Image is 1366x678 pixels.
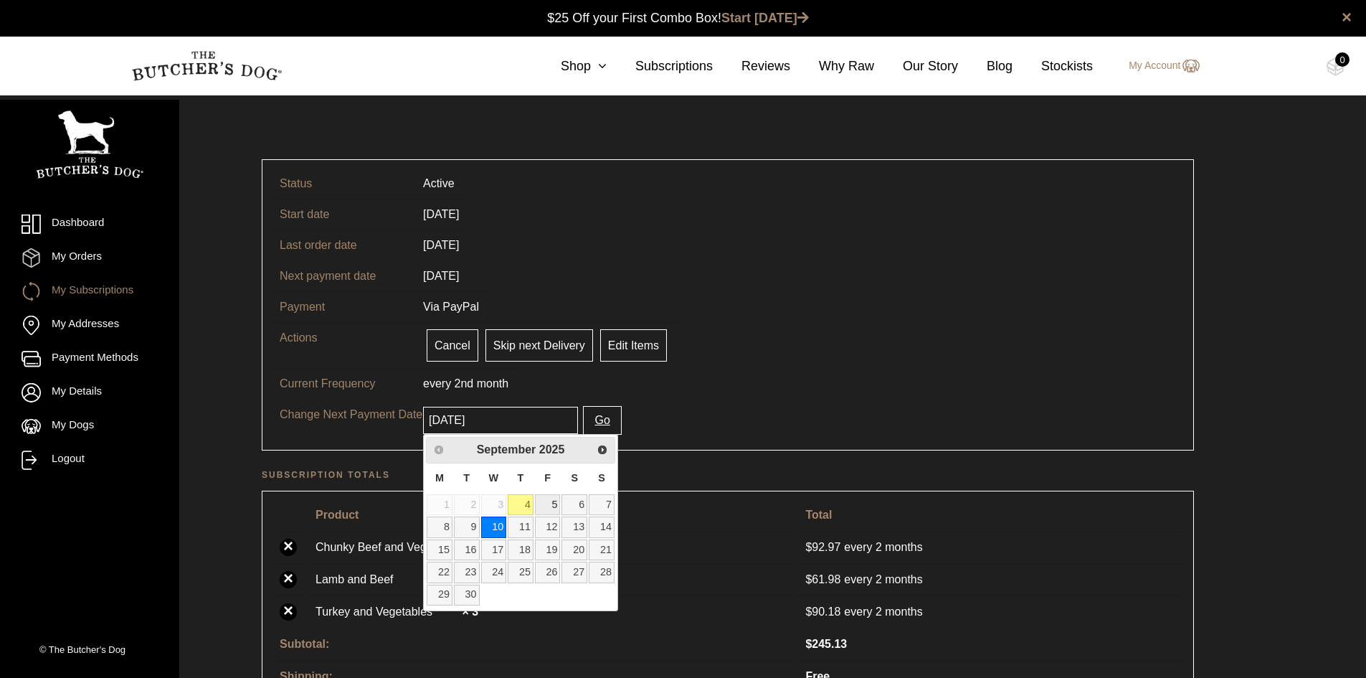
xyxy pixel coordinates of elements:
[790,57,874,76] a: Why Raw
[462,606,478,618] strong: × 3
[607,57,713,76] a: Subscriptions
[805,573,812,585] span: $
[561,540,587,560] a: 20
[535,540,561,560] a: 19
[271,169,414,199] td: Status
[271,322,414,368] td: Actions
[481,562,507,583] a: 24
[280,375,423,392] p: Current Frequency
[454,562,480,583] a: 23
[280,539,297,556] a: ×
[805,638,812,650] span: $
[271,291,414,322] td: Payment
[600,329,667,362] a: Edit Items
[454,540,480,560] a: 16
[477,443,536,456] span: September
[271,230,414,260] td: Last order date
[589,494,615,515] a: 7
[463,472,470,484] span: Tuesday
[561,517,587,537] a: 13
[262,468,1194,482] h2: Subscription totals
[435,472,444,484] span: Monday
[477,377,508,390] span: month
[307,500,795,530] th: Product
[427,540,452,560] a: 15
[22,349,158,369] a: Payment Methods
[1327,57,1344,76] img: TBD_Cart-Empty.png
[481,540,507,560] a: 17
[280,603,297,621] a: ×
[414,169,463,199] td: Active
[571,472,578,484] span: Saturday
[797,500,1185,530] th: Total
[805,573,844,585] span: 61.98
[721,11,809,25] a: Start [DATE]
[454,585,480,606] a: 30
[589,540,615,560] a: 21
[1012,57,1093,76] a: Stockists
[583,406,621,435] button: Go
[518,472,524,484] span: Thursday
[589,517,615,537] a: 14
[427,329,478,362] a: Cancel
[280,571,297,588] a: ×
[22,417,158,436] a: My Dogs
[544,472,551,484] span: Friday
[797,596,1185,627] td: every 2 months
[481,517,507,537] a: 10
[535,494,561,515] a: 5
[805,541,812,553] span: $
[271,199,414,230] td: Start date
[414,230,468,260] td: [DATE]
[414,199,468,230] td: [DATE]
[316,603,459,621] a: Turkey and Vegetables
[508,494,533,515] a: 4
[454,517,480,537] a: 9
[597,444,608,456] span: Next
[561,494,587,515] a: 6
[427,517,452,537] a: 8
[22,383,158,402] a: My Details
[598,472,605,484] span: Sunday
[22,248,158,268] a: My Orders
[22,215,158,234] a: Dashboard
[22,451,158,470] a: Logout
[797,564,1185,595] td: every 2 months
[539,443,565,456] span: 2025
[414,260,468,291] td: [DATE]
[508,540,533,560] a: 18
[427,585,452,606] a: 29
[1342,9,1352,26] a: close
[589,562,615,583] a: 28
[805,603,844,621] span: 90.18
[508,562,533,583] a: 25
[1114,57,1199,75] a: My Account
[797,532,1185,562] td: every 2 months
[22,316,158,335] a: My Addresses
[805,638,847,650] span: 245.13
[271,628,795,659] th: Subtotal:
[423,377,473,390] span: every 2nd
[592,439,613,460] a: Next
[535,562,561,583] a: 26
[485,329,593,362] a: Skip next Delivery
[805,606,812,618] span: $
[1335,52,1350,67] div: 0
[271,260,414,291] td: Next payment date
[508,517,533,537] a: 11
[36,110,143,179] img: TBD_Portrait_Logo_White.png
[805,541,844,553] span: 92.97
[958,57,1012,76] a: Blog
[22,282,158,301] a: My Subscriptions
[532,57,607,76] a: Shop
[316,539,459,556] a: Chunky Beef and Vegetable
[561,562,587,583] a: 27
[316,571,459,588] a: Lamb and Beef
[489,472,499,484] span: Wednesday
[535,517,561,537] a: 12
[427,562,452,583] a: 22
[713,57,790,76] a: Reviews
[280,406,423,423] p: Change Next Payment Date
[874,57,958,76] a: Our Story
[423,301,479,313] span: Via PayPal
